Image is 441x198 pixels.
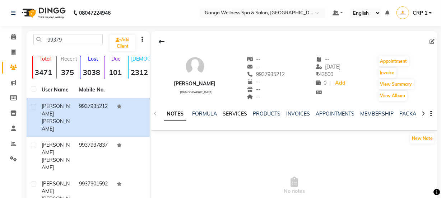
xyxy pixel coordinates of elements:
[106,56,126,62] p: Due
[286,110,310,117] a: INVOICES
[180,90,213,94] span: [DEMOGRAPHIC_DATA]
[164,108,186,121] a: NOTES
[379,68,396,78] button: Invoice
[33,34,103,45] input: Search by Name/Mobile/Email/Code
[42,118,70,132] span: [PERSON_NAME]
[247,94,260,100] span: --
[79,3,111,23] b: 08047224946
[379,79,414,89] button: View Summary
[379,91,407,101] button: View Album
[413,9,427,17] span: CRP 1
[105,68,126,77] strong: 101
[253,110,280,117] a: PRODUCTS
[57,68,79,77] strong: 375
[223,110,247,117] a: SERVICES
[36,56,55,62] p: Total
[18,3,68,23] img: logo
[60,56,79,62] p: Recent
[247,63,260,70] span: --
[129,68,150,77] strong: 2312
[396,6,409,19] img: CRP 1
[316,110,354,117] a: APPOINTMENTS
[80,68,102,77] strong: 3038
[42,180,70,194] span: [PERSON_NAME]
[316,56,329,62] span: --
[316,71,333,77] span: 43500
[131,56,150,62] p: [DEMOGRAPHIC_DATA]
[247,71,285,77] span: 9937935212
[154,35,169,48] div: Back to Client
[316,71,319,77] span: ₹
[42,157,70,171] span: [PERSON_NAME]
[37,82,75,98] th: User Name
[316,80,326,86] span: 0
[174,80,216,88] div: [PERSON_NAME]
[75,98,112,137] td: 9937935212
[247,79,260,85] span: --
[75,137,112,176] td: 9937937837
[360,110,394,117] a: MEMBERSHIP
[110,35,135,51] a: Add Client
[334,78,346,88] a: Add
[316,63,340,70] span: [DATE]
[75,82,112,98] th: Mobile No.
[247,86,260,93] span: --
[247,56,260,62] span: --
[192,110,217,117] a: FORMULA
[33,68,55,77] strong: 3471
[329,79,331,87] span: |
[184,56,206,77] img: avatar
[42,103,70,117] span: [PERSON_NAME]
[42,142,70,156] span: [PERSON_NAME]
[379,56,409,66] button: Appointment
[83,56,102,62] p: Lost
[399,110,426,117] a: PACKAGES
[410,133,435,143] button: New Note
